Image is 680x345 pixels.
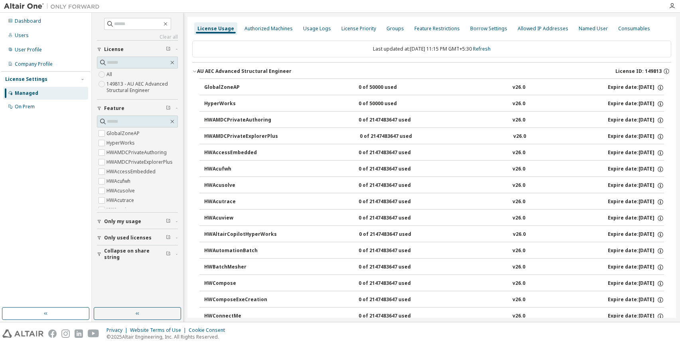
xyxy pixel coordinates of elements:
[204,275,664,292] button: HWCompose0 of 2147483647 usedv26.0Expire date:[DATE]
[608,313,664,320] div: Expire date: [DATE]
[61,329,70,338] img: instagram.svg
[204,144,664,162] button: HWAccessEmbedded0 of 2147483647 usedv26.0Expire date:[DATE]
[204,296,276,304] div: HWComposeExeCreation
[204,166,276,173] div: HWAcufwh
[359,247,430,255] div: 0 of 2147483647 used
[618,25,650,32] div: Consumables
[579,25,608,32] div: Named User
[97,229,178,247] button: Only used licenses
[192,41,671,57] div: Last updated at: [DATE] 11:15 PM GMT+5:30
[512,280,525,287] div: v26.0
[359,84,430,91] div: 0 of 50000 used
[608,149,664,157] div: Expire date: [DATE]
[512,247,525,255] div: v26.0
[204,177,664,194] button: HWAcusolve0 of 2147483647 usedv26.0Expire date:[DATE]
[608,231,664,238] div: Expire date: [DATE]
[359,264,430,271] div: 0 of 2147483647 used
[5,76,47,82] div: License Settings
[204,215,276,222] div: HWAcuview
[359,149,430,157] div: 0 of 2147483647 used
[359,182,430,189] div: 0 of 2147483647 used
[106,148,168,157] label: HWAMDCPrivateAuthoring
[204,226,664,243] button: HWAltairCopilotHyperWorks0 of 2147483647 usedv26.0Expire date:[DATE]
[204,313,276,320] div: HWConnectMe
[106,167,157,176] label: HWAccessEmbedded
[97,41,178,58] button: License
[97,34,178,40] a: Clear all
[204,112,664,129] button: HWAMDCPrivateAuthoring0 of 2147483647 usedv26.0Expire date:[DATE]
[512,84,525,91] div: v26.0
[470,25,507,32] div: Borrow Settings
[204,149,276,157] div: HWAccessEmbedded
[106,196,136,205] label: HWAcutrace
[518,25,568,32] div: Allowed IP Addresses
[608,133,664,140] div: Expire date: [DATE]
[88,329,99,338] img: youtube.svg
[512,313,525,320] div: v26.0
[512,215,525,222] div: v26.0
[130,327,189,333] div: Website Terms of Use
[204,308,664,325] button: HWConnectMe0 of 2147483647 usedv26.0Expire date:[DATE]
[15,90,38,96] div: Managed
[15,32,29,39] div: Users
[97,245,178,263] button: Collapse on share string
[608,264,664,271] div: Expire date: [DATE]
[608,117,664,124] div: Expire date: [DATE]
[106,186,136,196] label: HWAcusolve
[106,157,174,167] label: HWAMDCPrivateExplorerPlus
[204,247,276,255] div: HWAutomationBatch
[359,296,430,304] div: 0 of 2147483647 used
[512,149,525,157] div: v26.0
[204,198,276,206] div: HWAcutrace
[359,313,430,320] div: 0 of 2147483647 used
[204,84,276,91] div: GlobalZoneAP
[204,210,664,227] button: HWAcuview0 of 2147483647 usedv26.0Expire date:[DATE]
[513,231,526,238] div: v26.0
[97,213,178,230] button: Only my usage
[48,329,57,338] img: facebook.svg
[204,95,664,113] button: HyperWorks0 of 50000 usedv26.0Expire date:[DATE]
[204,193,664,211] button: HWAcutrace0 of 2147483647 usedv26.0Expire date:[DATE]
[106,176,132,186] label: HWAcufwh
[244,25,293,32] div: Authorized Machines
[512,198,525,206] div: v26.0
[15,61,53,67] div: Company Profile
[204,291,664,309] button: HWComposeExeCreation0 of 2147483647 usedv26.0Expire date:[DATE]
[359,215,430,222] div: 0 of 2147483647 used
[204,280,276,287] div: HWCompose
[204,242,664,260] button: HWAutomationBatch0 of 2147483647 usedv26.0Expire date:[DATE]
[166,235,171,241] span: Clear filter
[359,166,430,173] div: 0 of 2147483647 used
[204,117,276,124] div: HWAMDCPrivateAuthoring
[104,218,141,225] span: Only my usage
[608,100,664,108] div: Expire date: [DATE]
[204,161,664,178] button: HWAcufwh0 of 2147483647 usedv26.0Expire date:[DATE]
[608,198,664,206] div: Expire date: [DATE]
[166,105,171,112] span: Clear filter
[106,70,114,79] label: All
[386,25,404,32] div: Groups
[97,100,178,117] button: Feature
[359,117,430,124] div: 0 of 2147483647 used
[2,329,43,338] img: altair_logo.svg
[166,46,171,53] span: Clear filter
[204,133,278,140] div: HWAMDCPrivateExplorerPlus
[104,105,124,112] span: Feature
[512,166,525,173] div: v26.0
[341,25,376,32] div: License Priority
[608,182,664,189] div: Expire date: [DATE]
[512,296,525,304] div: v26.0
[512,264,525,271] div: v26.0
[189,327,230,333] div: Cookie Consent
[106,138,136,148] label: HyperWorks
[166,218,171,225] span: Clear filter
[166,251,171,257] span: Clear filter
[15,18,41,24] div: Dashboard
[106,327,130,333] div: Privacy
[615,68,662,74] span: License ID: 149813
[106,129,141,138] label: GlobalZoneAP
[608,166,664,173] div: Expire date: [DATE]
[359,198,430,206] div: 0 of 2147483647 used
[104,235,152,241] span: Only used licenses
[608,280,664,287] div: Expire date: [DATE]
